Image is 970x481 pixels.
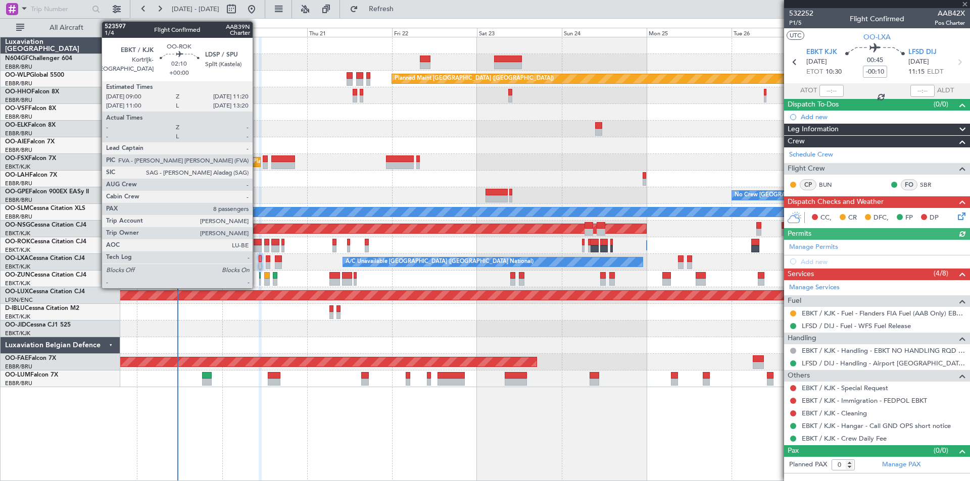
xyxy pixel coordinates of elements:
span: Dispatch To-Dos [788,99,839,111]
a: EBKT/KJK [5,263,30,271]
div: Planned Maint [GEOGRAPHIC_DATA] ([GEOGRAPHIC_DATA]) [395,71,554,86]
a: LFSD / DIJ - Handling - Airport [GEOGRAPHIC_DATA] **MyHandling** LFSD / DIJ [802,359,965,367]
button: UTC [787,31,804,40]
button: Refresh [345,1,406,17]
span: 11:15 [908,67,925,77]
span: OO-JID [5,322,26,328]
div: KVNY [205,173,225,179]
div: Thu 21 [307,28,392,37]
a: EBKT/KJK [5,330,30,337]
span: EBKT KJK [806,47,837,58]
span: OO-FAE [5,355,28,361]
input: Trip Number [31,2,89,17]
a: LFSD / DIJ - Fuel - WFS Fuel Release [802,322,911,330]
span: OO-SLM [5,205,29,211]
a: EBKT/KJK [5,230,30,237]
div: Tue 19 [137,28,222,37]
a: OO-LAHFalcon 7X [5,172,57,178]
a: EBKT / KJK - Special Request [802,384,888,392]
a: OO-ZUNCessna Citation CJ4 [5,272,86,278]
span: OO-LXA [863,32,891,42]
a: OO-LUXCessna Citation CJ4 [5,289,85,295]
a: SBR [920,180,943,189]
div: Wed 20 [222,28,307,37]
span: [DATE] [908,57,929,67]
a: OO-HHOFalcon 8X [5,89,59,95]
button: All Aircraft [11,20,110,36]
a: OO-ROKCessna Citation CJ4 [5,239,86,245]
span: FP [905,213,913,223]
span: OO-WLP [5,72,30,78]
span: All Aircraft [26,24,107,31]
a: EBBR/BRU [5,96,32,104]
span: Fuel [788,295,801,307]
span: ATOT [800,86,817,96]
a: D-IBLUCessna Citation M2 [5,305,79,311]
div: Tue 26 [732,28,816,37]
a: EBKT/KJK [5,280,30,287]
a: EBBR/BRU [5,63,32,71]
span: OO-FSX [5,155,28,162]
a: N604GFChallenger 604 [5,56,72,62]
span: Handling [788,333,816,344]
div: A/C Unavailable [GEOGRAPHIC_DATA] ([GEOGRAPHIC_DATA] National) [140,254,328,270]
span: OO-AIE [5,139,27,145]
div: No Crew [GEOGRAPHIC_DATA] ([GEOGRAPHIC_DATA] National) [735,188,904,203]
a: BUN [819,180,842,189]
span: OO-HHO [5,89,31,95]
span: P1/5 [789,19,813,27]
span: ALDT [937,86,954,96]
a: EBKT / KJK - Immigration - FEDPOL EBKT [802,396,927,405]
span: ETOT [806,67,823,77]
a: OO-ELKFalcon 8X [5,122,56,128]
span: OO-LUX [5,289,29,295]
span: OO-LUM [5,372,30,378]
span: CC, [820,213,832,223]
span: [DATE] [806,57,827,67]
span: Dispatch Checks and Weather [788,196,884,208]
a: EBKT/KJK [5,246,30,254]
a: EBBR/BRU [5,146,32,154]
div: Add new [801,113,965,121]
a: LFSN/ENC [5,296,33,304]
span: OO-NSG [5,222,30,228]
a: EBKT / KJK - Fuel - Flanders FIA Fuel (AAB Only) EBKT / KJK [802,309,965,317]
div: - [185,179,205,185]
a: OO-FSXFalcon 7X [5,155,56,162]
div: [DATE] [122,20,139,29]
a: EBBR/BRU [5,380,32,387]
a: EBBR/BRU [5,213,32,221]
span: LFSD DIJ [908,47,937,58]
span: 532252 [789,8,813,19]
a: EBKT / KJK - Handling - EBKT NO HANDLING RQD FOR CJ [802,346,965,355]
a: OO-WLPGlobal 5500 [5,72,64,78]
span: OO-ROK [5,239,30,245]
span: ELDT [927,67,943,77]
a: EBKT / KJK - Crew Daily Fee [802,434,887,443]
span: OO-ZUN [5,272,30,278]
span: Crew [788,136,805,147]
span: Leg Information [788,124,839,135]
span: CR [848,213,857,223]
a: EBBR/BRU [5,130,32,137]
span: OO-LAH [5,172,29,178]
div: Sat 23 [477,28,562,37]
span: Refresh [360,6,403,13]
span: OO-VSF [5,105,28,112]
div: Flight Confirmed [850,14,904,24]
a: EBKT/KJK [5,313,30,320]
div: EBBR [185,173,205,179]
a: EBKT / KJK - Cleaning [802,409,867,417]
a: OO-SLMCessna Citation XLS [5,205,85,211]
span: Flight Crew [788,163,825,175]
span: (4/8) [934,268,948,279]
span: Services [788,269,814,280]
a: OO-LUMFalcon 7X [5,372,58,378]
span: D-IBLU [5,305,25,311]
div: FO [901,179,917,190]
span: 10:30 [826,67,842,77]
div: - [205,179,225,185]
span: AAB42X [935,8,965,19]
span: OO-LXA [5,255,29,261]
a: Schedule Crew [789,150,833,160]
